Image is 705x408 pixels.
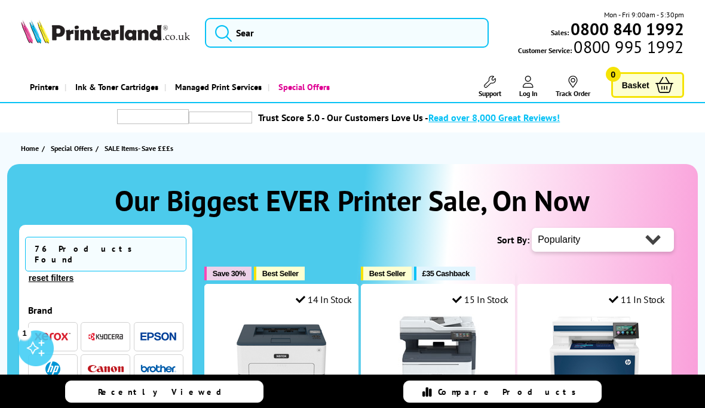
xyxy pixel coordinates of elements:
a: Track Order [556,76,590,98]
img: trustpilot rating [117,109,189,124]
span: Read over 8,000 Great Reviews! [428,112,560,123]
span: Recently Viewed [98,387,234,397]
span: 0800 995 1992 [572,41,683,52]
span: Mon - Fri 9:00am - 5:30pm [604,9,684,20]
img: Brother [140,364,176,373]
b: 0800 840 1992 [571,18,684,40]
img: HP Color LaserJet Pro MFP 4302dw [550,314,639,404]
span: Support [479,89,501,98]
span: £35 Cashback [422,269,470,278]
a: Support [479,76,501,98]
div: 14 In Stock [296,293,352,305]
button: Xerox [31,329,74,345]
a: Printers [21,72,65,102]
button: Brother [137,361,180,377]
div: 11 In Stock [609,293,665,305]
img: Xerox C325 [393,314,483,404]
span: SALE Items- Save £££s [105,144,173,153]
img: HP [45,361,60,376]
a: Special Offers [268,72,336,102]
span: Best Seller [262,269,299,278]
span: Compare Products [438,387,583,397]
span: Sales: [551,27,569,38]
span: Best Seller [369,269,406,278]
button: Canon [84,361,127,377]
button: Save 30% [204,267,252,280]
span: Log In [519,89,538,98]
a: Basket 0 [611,72,684,98]
input: Sear [205,18,489,48]
button: £35 Cashback [414,267,476,280]
div: 15 In Stock [452,293,508,305]
button: HP [31,361,74,377]
a: Managed Print Services [164,72,268,102]
a: Ink & Toner Cartridges [65,72,164,102]
a: Compare Products [403,381,602,403]
span: Sort By: [497,234,529,246]
div: Brand [28,304,183,316]
button: Best Seller [254,267,305,280]
div: 1 [18,326,31,339]
span: Customer Service: [518,41,683,56]
img: Printerland Logo [21,20,190,44]
img: Kyocera [88,332,124,341]
a: Trust Score 5.0 - Our Customers Love Us -Read over 8,000 Great Reviews! [258,112,560,123]
a: 0800 840 1992 [569,23,684,35]
span: 76 Products Found [25,237,186,271]
img: Xerox B230 [237,314,326,404]
a: Recently Viewed [65,381,263,403]
button: Epson [137,329,180,345]
button: Best Seller [361,267,412,280]
span: Ink & Toner Cartridges [75,72,158,102]
span: Basket [622,77,649,93]
img: trustpilot rating [189,112,252,123]
a: Special Offers [51,142,96,154]
span: 0 [606,67,621,82]
a: Home [21,142,42,154]
button: Kyocera [84,329,127,345]
a: Log In [519,76,538,98]
span: Special Offers [51,142,93,154]
span: Save 30% [213,269,246,278]
img: Canon [88,365,124,373]
a: Printerland Logo [21,20,190,46]
h1: Our Biggest EVER Printer Sale, On Now [19,182,686,219]
button: reset filters [25,273,77,283]
img: Epson [140,332,176,341]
